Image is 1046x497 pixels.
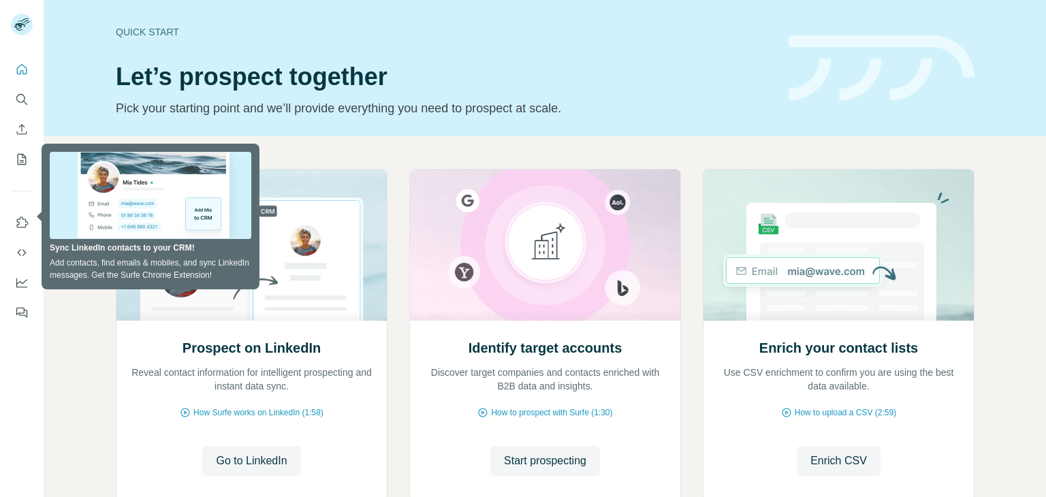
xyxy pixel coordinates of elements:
[759,338,918,357] h2: Enrich your contact lists
[11,57,33,82] button: Quick start
[491,406,612,419] span: How to prospect with Surfe (1:30)
[116,63,772,91] h1: Let’s prospect together
[490,446,600,476] button: Start prospecting
[130,366,373,393] p: Reveal contact information for intelligent prospecting and instant data sync.
[797,446,881,476] button: Enrich CSV
[193,406,323,419] span: How Surfe works on LinkedIn (1:58)
[202,446,300,476] button: Go to LinkedIn
[409,170,681,321] img: Identify target accounts
[116,170,387,321] img: Prospect on LinkedIn
[11,270,33,295] button: Dashboard
[703,170,974,321] img: Enrich your contact lists
[11,300,33,325] button: Feedback
[469,338,622,357] h2: Identify target accounts
[11,87,33,112] button: Search
[11,147,33,172] button: My lists
[810,453,867,469] span: Enrich CSV
[11,210,33,235] button: Use Surfe on LinkedIn
[183,338,321,357] h2: Prospect on LinkedIn
[504,453,586,469] span: Start prospecting
[11,240,33,265] button: Use Surfe API
[795,406,896,419] span: How to upload a CSV (2:59)
[717,366,960,393] p: Use CSV enrichment to confirm you are using the best data available.
[216,453,287,469] span: Go to LinkedIn
[116,25,772,39] div: Quick start
[789,35,974,101] img: banner
[116,99,772,118] p: Pick your starting point and we’ll provide everything you need to prospect at scale.
[424,366,667,393] p: Discover target companies and contacts enriched with B2B data and insights.
[11,117,33,142] button: Enrich CSV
